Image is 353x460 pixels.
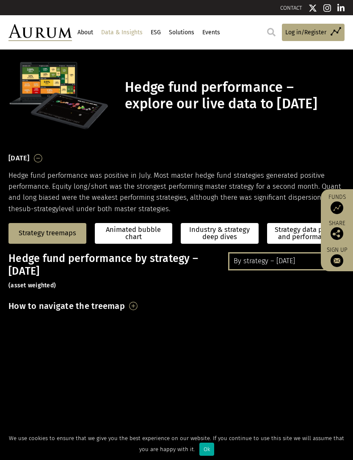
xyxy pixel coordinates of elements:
a: Animated bubble chart [98,226,169,240]
img: Access Funds [331,201,343,214]
a: ESG [149,25,162,40]
a: Strategy data packs and performance [267,223,345,244]
h3: How to navigate the treemap [8,299,125,313]
img: Aurum [8,24,72,41]
a: CONTACT [280,5,302,11]
a: Sign up [325,246,349,267]
div: By strategy – [DATE] [229,253,343,269]
img: search.svg [267,28,276,36]
a: Data & Insights [100,25,143,40]
a: Strategy treemaps [19,230,76,237]
h3: Hedge fund performance by strategy – [DATE] [8,252,345,290]
small: (asset weighted) [8,282,56,289]
a: Funds [325,193,349,214]
h1: Hedge fund performance – explore our live data to [DATE] [125,79,342,112]
span: Log in/Register [285,28,326,37]
img: Instagram icon [323,4,331,12]
h3: [DATE] [8,152,30,165]
span: sub-strategy [19,205,59,213]
img: Linkedin icon [337,4,345,12]
img: Twitter icon [309,4,317,12]
div: Share [325,220,349,240]
img: Share this post [331,227,343,240]
a: Solutions [168,25,195,40]
div: Ok [199,443,214,456]
a: Log in/Register [282,24,345,41]
a: Industry & strategy deep dives [181,223,259,244]
img: Sign up to our newsletter [331,254,343,267]
p: Hedge fund performance was positive in July. Most master hedge fund strategies generated positive... [8,170,345,215]
a: About [76,25,94,40]
a: Events [201,25,221,40]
